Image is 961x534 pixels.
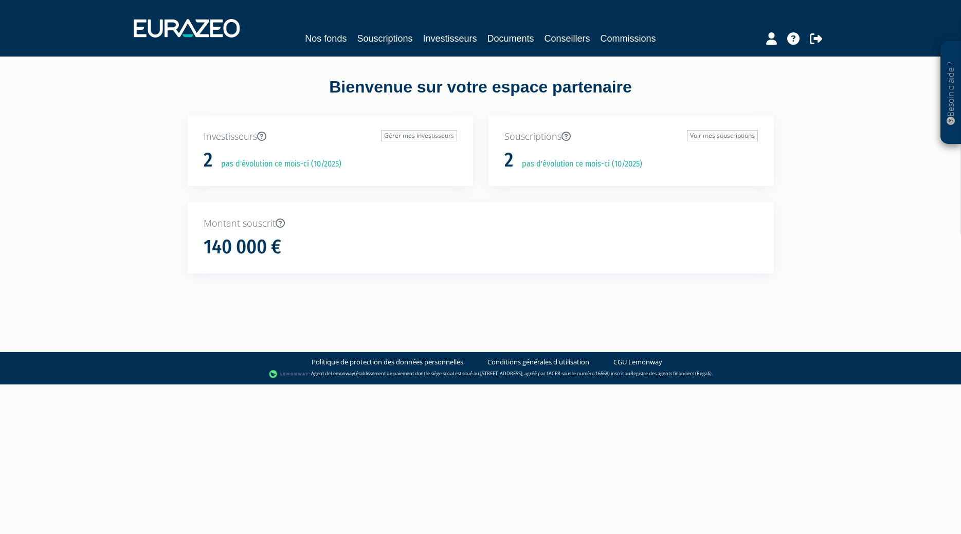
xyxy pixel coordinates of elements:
[601,31,656,46] a: Commissions
[134,19,240,38] img: 1732889491-logotype_eurazeo_blanc_rvb.png
[10,369,951,379] div: - Agent de (établissement de paiement dont le siège social est situé au [STREET_ADDRESS], agréé p...
[945,47,957,139] p: Besoin d'aide ?
[180,76,782,116] div: Bienvenue sur votre espace partenaire
[331,370,354,377] a: Lemonway
[687,130,758,141] a: Voir mes souscriptions
[545,31,590,46] a: Conseillers
[312,357,463,367] a: Politique de protection des données personnelles
[630,370,712,377] a: Registre des agents financiers (Regafi)
[613,357,662,367] a: CGU Lemonway
[487,357,589,367] a: Conditions générales d'utilisation
[504,150,513,171] h1: 2
[357,31,412,46] a: Souscriptions
[214,158,341,170] p: pas d'évolution ce mois-ci (10/2025)
[204,236,281,258] h1: 140 000 €
[204,130,457,143] p: Investisseurs
[204,150,212,171] h1: 2
[381,130,457,141] a: Gérer mes investisseurs
[204,217,758,230] p: Montant souscrit
[305,31,347,46] a: Nos fonds
[487,31,534,46] a: Documents
[504,130,758,143] p: Souscriptions
[423,31,477,46] a: Investisseurs
[269,369,309,379] img: logo-lemonway.png
[515,158,642,170] p: pas d'évolution ce mois-ci (10/2025)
